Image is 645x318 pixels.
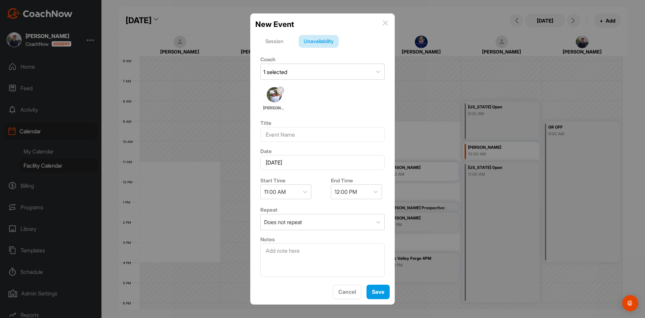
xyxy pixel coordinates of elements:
span: [PERSON_NAME] [263,105,286,111]
label: Repeat [260,207,277,213]
img: square_f0fd8699626d342409a23b1a51ec4760.jpg [267,87,282,102]
div: Open Intercom Messenger [622,295,638,311]
input: Select Date [260,155,385,170]
div: 11:00 AM [264,188,286,196]
button: Cancel [333,285,361,299]
h2: New Event [255,19,294,30]
img: info [383,20,388,26]
div: Session [260,35,289,48]
label: Coach [260,56,275,63]
label: Date [260,148,272,154]
button: Save [367,285,390,299]
div: Does not repeat [264,218,302,226]
label: Title [260,120,271,126]
div: Unavailability [299,35,339,48]
label: End Time [331,177,353,184]
label: Notes [260,236,275,243]
div: 1 selected [263,68,287,76]
input: Event Name [260,127,385,142]
div: 12:00 PM [335,188,357,196]
label: Start Time [260,177,286,184]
